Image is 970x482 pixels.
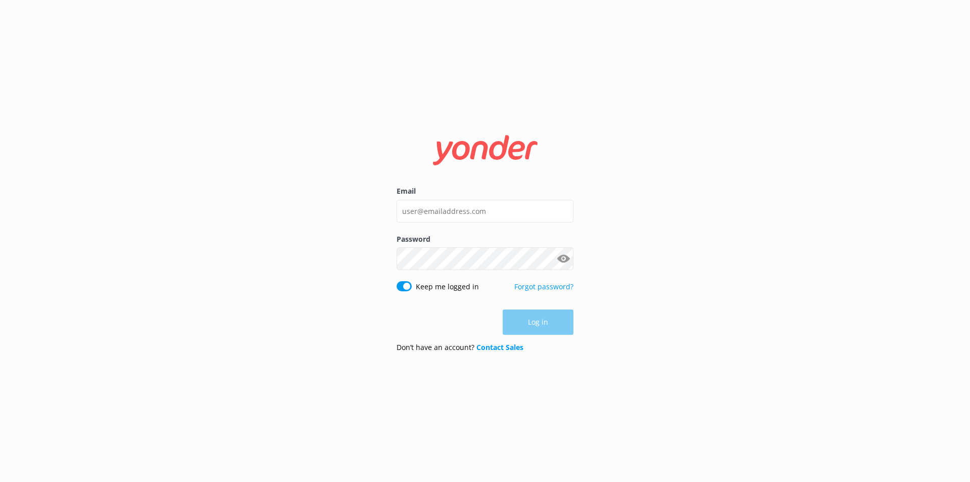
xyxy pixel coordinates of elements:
[397,342,523,353] p: Don’t have an account?
[397,234,573,245] label: Password
[397,200,573,223] input: user@emailaddress.com
[397,186,573,197] label: Email
[476,342,523,352] a: Contact Sales
[416,281,479,292] label: Keep me logged in
[514,282,573,291] a: Forgot password?
[553,249,573,269] button: Show password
